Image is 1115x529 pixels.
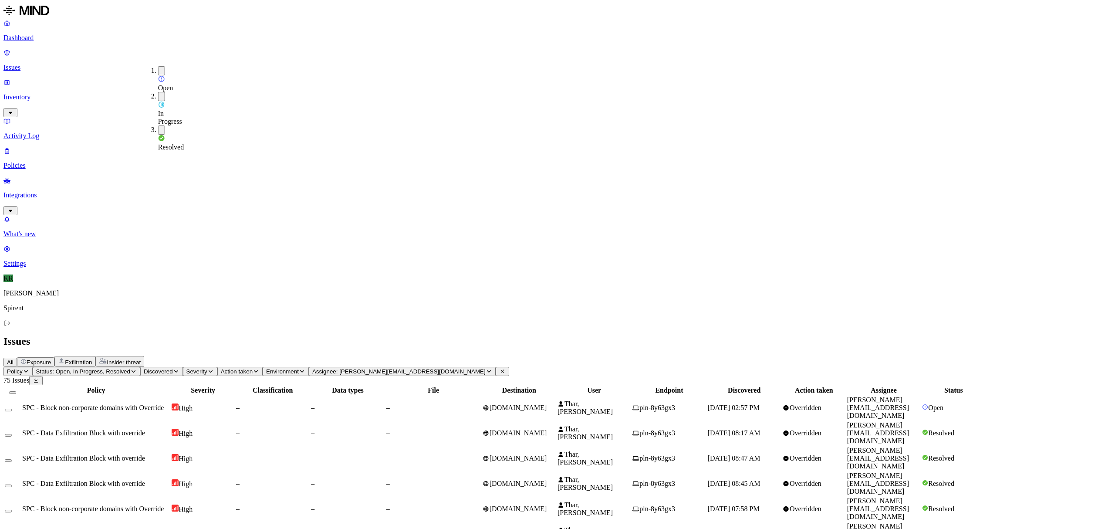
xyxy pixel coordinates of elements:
span: Exposure [27,359,51,366]
a: Dashboard [3,19,1112,42]
span: – [386,480,390,487]
div: Discovered [708,387,781,394]
div: User [557,387,631,394]
img: severity-high.svg [172,454,179,461]
div: Severity [172,387,234,394]
span: – [236,505,240,512]
span: Thar, [PERSON_NAME] [557,400,613,415]
span: In Progress [158,110,182,125]
img: status-resolved.svg [922,429,928,435]
span: pln-8y63gx3 [639,454,675,462]
span: [DOMAIN_NAME] [490,454,547,462]
span: – [236,480,240,487]
span: Thar, [PERSON_NAME] [557,476,613,491]
span: High [179,404,193,412]
span: High [179,430,193,437]
span: Open [928,404,943,411]
span: Resolved [928,429,954,437]
span: [DATE] 07:58 PM [708,505,760,512]
span: KR [3,275,13,282]
h2: Issues [3,336,1112,347]
span: – [236,429,240,437]
img: status-resolved.svg [922,505,928,511]
span: Assignee: [PERSON_NAME][EMAIL_ADDRESS][DOMAIN_NAME] [312,368,486,375]
span: – [311,480,314,487]
span: Discovered [144,368,173,375]
span: [DATE] 08:45 AM [708,480,760,487]
img: status-resolved.svg [922,480,928,486]
p: Policies [3,162,1112,170]
p: Settings [3,260,1112,268]
span: SPC - Block non-corporate domains with Override [22,404,164,411]
div: Endpoint [632,387,706,394]
span: Environment [266,368,299,375]
span: [PERSON_NAME][EMAIL_ADDRESS][DOMAIN_NAME] [847,396,909,419]
span: – [311,454,314,462]
span: High [179,455,193,462]
button: Select row [5,409,12,411]
span: Policy [7,368,23,375]
a: What's new [3,215,1112,238]
p: Activity Log [3,132,1112,140]
span: Overridden [790,454,821,462]
p: Dashboard [3,34,1112,42]
span: [PERSON_NAME][EMAIL_ADDRESS][DOMAIN_NAME] [847,447,909,470]
span: – [236,454,240,462]
img: MIND [3,3,49,17]
span: SPC - Block non-corporate domains with Override [22,505,164,512]
span: – [386,505,390,512]
button: Select row [5,485,12,487]
div: Assignee [847,387,921,394]
a: Integrations [3,176,1112,214]
span: Thar, [PERSON_NAME] [557,425,613,441]
span: All [7,359,14,366]
span: pln-8y63gx3 [639,429,675,437]
span: SPC - Data Exfiltration Block with override [22,429,145,437]
span: [DOMAIN_NAME] [490,505,547,512]
button: Select row [5,459,12,462]
span: Status: Open, In Progress, Resolved [36,368,130,375]
button: Select row [5,510,12,512]
span: High [179,480,193,488]
p: Inventory [3,93,1112,101]
img: status-in-progress.svg [158,101,165,108]
p: Issues [3,64,1112,71]
div: Status [922,387,985,394]
a: Issues [3,49,1112,71]
span: 75 Issues [3,376,29,384]
span: [DATE] 08:47 AM [708,454,760,462]
img: severity-high.svg [172,404,179,410]
span: [DOMAIN_NAME] [490,404,547,411]
img: status-resolved.svg [158,135,165,142]
span: Thar, [PERSON_NAME] [557,451,613,466]
span: – [386,454,390,462]
span: – [236,404,240,411]
button: Select row [5,434,12,437]
span: Resolved [928,480,954,487]
p: Spirent [3,304,1112,312]
span: – [311,505,314,512]
span: Resolved [928,505,954,512]
span: [DOMAIN_NAME] [490,429,547,437]
span: [DATE] 02:57 PM [708,404,760,411]
div: Data types [311,387,384,394]
a: MIND [3,3,1112,19]
div: Policy [22,387,170,394]
img: severity-high.svg [172,479,179,486]
span: Overridden [790,505,821,512]
span: Insider threat [107,359,141,366]
span: [DOMAIN_NAME] [490,480,547,487]
span: Overridden [790,404,821,411]
span: Overridden [790,480,821,487]
div: Action taken [783,387,845,394]
span: Exfiltration [65,359,92,366]
div: Destination [483,387,556,394]
img: status-resolved.svg [922,454,928,461]
span: Resolved [928,454,954,462]
a: Policies [3,147,1112,170]
span: SPC - Data Exfiltration Block with override [22,480,145,487]
span: pln-8y63gx3 [639,480,675,487]
span: – [386,429,390,437]
a: Inventory [3,78,1112,116]
span: Action taken [221,368,253,375]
